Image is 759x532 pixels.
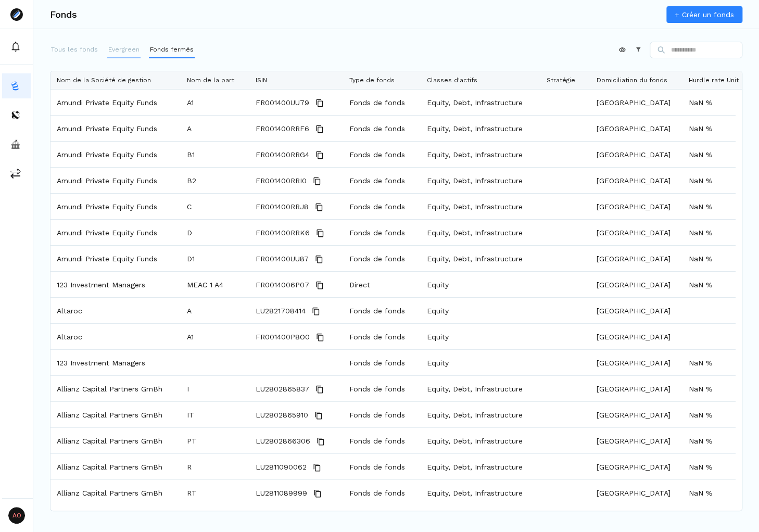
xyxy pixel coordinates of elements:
[590,116,682,141] div: [GEOGRAPHIC_DATA]
[50,402,181,427] div: Allianz Capital Partners GmBh
[256,298,306,324] span: LU2821708414
[313,383,326,396] button: Copy
[421,116,540,141] div: Equity, Debt, Infrastructure
[256,324,310,350] span: FR001400P8O0
[343,376,421,401] div: Fonds de fonds
[10,168,21,179] img: commissions
[181,194,249,219] div: C
[682,428,754,453] div: NaN %
[51,45,98,54] p: Tous les fonds
[590,298,682,323] div: [GEOGRAPHIC_DATA]
[547,77,575,84] span: Stratégie
[590,90,682,115] div: [GEOGRAPHIC_DATA]
[313,279,326,292] button: Copy
[313,149,326,161] button: Copy
[343,324,421,349] div: Fonds de fonds
[2,161,31,186] a: commissions
[181,272,249,297] div: MEAC 1 A4
[590,428,682,453] div: [GEOGRAPHIC_DATA]
[421,142,540,167] div: Equity, Debt, Infrastructure
[256,194,309,220] span: FR001400RRJ8
[256,90,309,116] span: FR001400UU79
[50,246,181,271] div: Amundi Private Equity Funds
[181,246,249,271] div: D1
[2,73,31,98] button: funds
[256,168,307,194] span: FR001400RRI0
[682,168,754,193] div: NaN %
[181,142,249,167] div: B1
[421,194,540,219] div: Equity, Debt, Infrastructure
[181,168,249,193] div: B2
[50,272,181,297] div: 123 Investment Managers
[311,175,323,187] button: Copy
[50,454,181,479] div: Allianz Capital Partners GmBh
[108,45,140,54] p: Evergreen
[2,132,31,157] button: asset-managers
[256,272,309,298] span: FR0014006P07
[256,246,309,272] span: FR001400UU87
[313,123,326,135] button: Copy
[682,90,754,115] div: NaN %
[50,376,181,401] div: Allianz Capital Partners GmBh
[181,376,249,401] div: I
[256,402,308,428] span: LU2802865910
[343,298,421,323] div: Fonds de fonds
[50,298,181,323] div: Altaroc
[421,298,540,323] div: Equity
[10,81,21,91] img: funds
[8,507,25,524] span: AO
[682,142,754,167] div: NaN %
[427,77,477,84] span: Classes d'actifs
[181,480,249,505] div: RT
[50,194,181,219] div: Amundi Private Equity Funds
[590,480,682,505] div: [GEOGRAPHIC_DATA]
[313,97,326,109] button: Copy
[682,116,754,141] div: NaN %
[50,324,181,349] div: Altaroc
[682,402,754,427] div: NaN %
[256,376,309,402] span: LU2802865837
[256,220,310,246] span: FR001400RRK6
[314,331,326,344] button: Copy
[181,402,249,427] div: IT
[597,77,667,84] span: Domiciliation du fonds
[314,227,326,239] button: Copy
[10,139,21,149] img: asset-managers
[590,324,682,349] div: [GEOGRAPHIC_DATA]
[421,376,540,401] div: Equity, Debt, Infrastructure
[256,77,267,84] span: ISIN
[313,253,325,265] button: Copy
[313,201,325,213] button: Copy
[682,376,754,401] div: NaN %
[682,350,754,375] div: NaN %
[343,480,421,505] div: Fonds de fonds
[590,402,682,427] div: [GEOGRAPHIC_DATA]
[343,90,421,115] div: Fonds de fonds
[343,272,421,297] div: Direct
[256,116,309,142] span: FR001400RRF6
[343,220,421,245] div: Fonds de fonds
[50,168,181,193] div: Amundi Private Equity Funds
[590,168,682,193] div: [GEOGRAPHIC_DATA]
[682,454,754,479] div: NaN %
[343,350,421,375] div: Fonds de fonds
[682,480,754,505] div: NaN %
[256,428,310,454] span: LU2802866306
[310,305,322,318] button: Copy
[50,42,99,58] button: Tous les fonds
[343,402,421,427] div: Fonds de fonds
[50,220,181,245] div: Amundi Private Equity Funds
[150,45,194,54] p: Fonds fermés
[50,90,181,115] div: Amundi Private Equity Funds
[421,480,540,505] div: Equity, Debt, Infrastructure
[689,77,739,84] span: Hurdle rate Unit
[50,142,181,167] div: Amundi Private Equity Funds
[181,116,249,141] div: A
[590,350,682,375] div: [GEOGRAPHIC_DATA]
[149,42,195,58] button: Fonds fermés
[343,116,421,141] div: Fonds de fonds
[682,220,754,245] div: NaN %
[421,168,540,193] div: Equity, Debt, Infrastructure
[181,298,249,323] div: A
